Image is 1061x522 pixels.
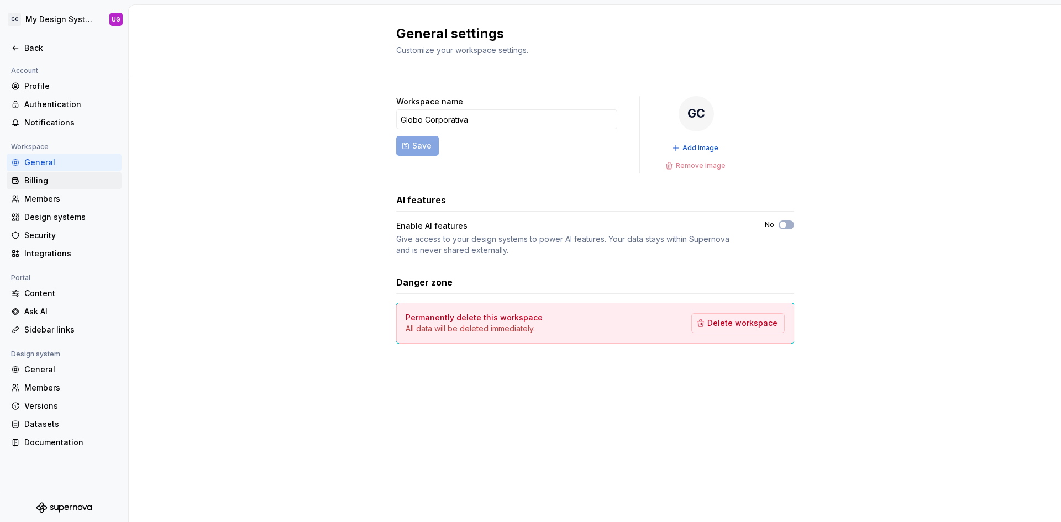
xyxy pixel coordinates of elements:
a: Back [7,39,122,57]
div: GC [8,13,21,26]
div: GC [679,96,714,131]
div: UG [112,15,120,24]
div: Back [24,43,117,54]
div: Design system [7,347,65,361]
button: GCMy Design SystemUG [2,7,126,31]
a: Authentication [7,96,122,113]
div: Integrations [24,248,117,259]
span: Add image [682,144,718,152]
a: Design systems [7,208,122,226]
a: Sidebar links [7,321,122,339]
div: Workspace [7,140,53,154]
div: My Design System [25,14,96,25]
div: General [24,364,117,375]
svg: Supernova Logo [36,502,92,513]
h4: Permanently delete this workspace [406,312,543,323]
div: Versions [24,400,117,412]
div: Authentication [24,99,117,110]
div: Datasets [24,419,117,430]
label: Workspace name [396,96,463,107]
div: Notifications [24,117,117,128]
div: Ask AI [24,306,117,317]
span: Customize your workspace settings. [396,45,528,55]
div: Portal [7,271,35,284]
div: Billing [24,175,117,186]
a: Documentation [7,434,122,451]
a: Profile [7,77,122,95]
a: Datasets [7,415,122,433]
h2: General settings [396,25,781,43]
div: Enable AI features [396,220,468,231]
a: Security [7,226,122,244]
div: Security [24,230,117,241]
a: Members [7,379,122,397]
div: Members [24,193,117,204]
div: Members [24,382,117,393]
a: Integrations [7,245,122,262]
a: Billing [7,172,122,189]
a: Ask AI [7,303,122,320]
h3: AI features [396,193,446,207]
h3: Danger zone [396,276,453,289]
div: Give access to your design systems to power AI features. Your data stays within Supernova and is ... [396,234,745,256]
div: Documentation [24,437,117,448]
a: General [7,361,122,378]
span: Delete workspace [707,318,778,329]
button: Delete workspace [691,313,785,333]
a: Members [7,190,122,208]
button: Add image [669,140,723,156]
a: Notifications [7,114,122,131]
div: Sidebar links [24,324,117,335]
div: General [24,157,117,168]
a: Content [7,284,122,302]
label: No [765,220,774,229]
div: Account [7,64,43,77]
a: General [7,154,122,171]
div: Profile [24,81,117,92]
a: Versions [7,397,122,415]
div: Content [24,288,117,299]
p: All data will be deleted immediately. [406,323,543,334]
div: Design systems [24,212,117,223]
